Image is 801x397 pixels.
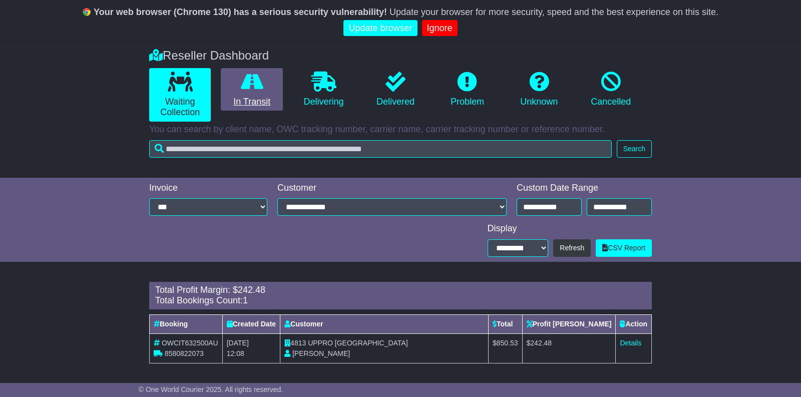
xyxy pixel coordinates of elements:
a: Details [620,339,641,347]
div: Total Bookings Count: [155,295,646,306]
th: Total [488,314,522,333]
a: Ignore [422,20,458,37]
a: Update browser [343,20,417,37]
th: Profit [PERSON_NAME] [522,314,616,333]
a: In Transit [221,68,282,111]
th: Action [616,314,652,333]
a: Unknown [508,68,570,111]
div: Display [488,223,652,234]
button: Search [617,140,652,158]
span: OWCIT632500AU [162,339,218,347]
div: Customer [277,183,507,194]
div: Invoice [149,183,267,194]
button: Refresh [553,239,591,257]
p: You can search by client name, OWC tracking number, carrier name, carrier tracking number or refe... [149,124,652,135]
td: $ [522,333,616,363]
span: [DATE] [227,339,249,347]
a: CSV Report [596,239,652,257]
div: Reseller Dashboard [144,49,657,63]
span: © One World Courier 2025. All rights reserved. [139,385,283,393]
th: Booking [150,314,223,333]
span: 4813 [290,339,306,347]
span: [PERSON_NAME] [292,349,350,357]
span: 12:08 [227,349,244,357]
span: 8580822073 [165,349,204,357]
a: Waiting Collection [149,68,211,122]
td: $ [488,333,522,363]
span: 242.48 [530,339,552,347]
b: Your web browser (Chrome 130) has a serious security vulnerability! [94,7,387,17]
th: Customer [280,314,489,333]
a: Cancelled [580,68,642,111]
a: Delivered [364,68,426,111]
span: UPPRO [GEOGRAPHIC_DATA] [308,339,408,347]
a: Problem [437,68,498,111]
span: 850.53 [497,339,518,347]
div: Total Profit Margin: $ [155,285,646,296]
div: Custom Date Range [517,183,652,194]
span: Update your browser for more security, speed and the best experience on this site. [389,7,718,17]
span: 1 [243,295,248,305]
span: 242.48 [238,285,265,295]
a: Delivering [293,68,354,111]
th: Created Date [222,314,280,333]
